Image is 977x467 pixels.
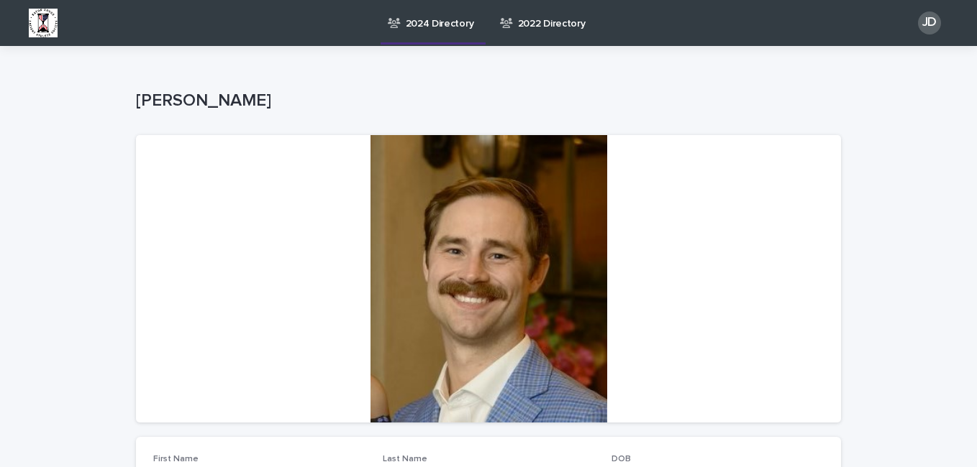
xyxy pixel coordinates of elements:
span: First Name [153,455,199,463]
div: JD [918,11,941,34]
img: BsxibNoaTPe9uU9VL587 [29,9,58,37]
span: Last Name [383,455,427,463]
p: [PERSON_NAME] [136,91,835,111]
span: DOB [612,455,631,463]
